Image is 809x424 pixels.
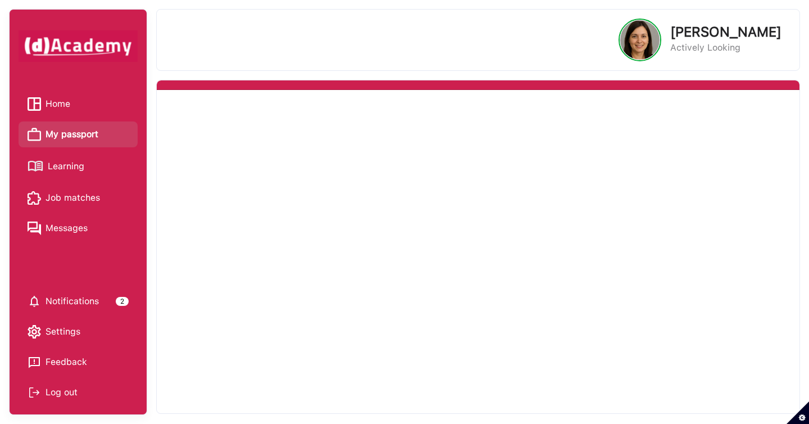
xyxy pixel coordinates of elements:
img: setting [28,325,41,339]
img: Messages icon [28,222,41,235]
span: Job matches [46,190,100,206]
div: Log out [28,384,129,401]
img: Log out [28,386,41,399]
img: Home icon [28,97,41,111]
a: My passport iconMy passport [28,126,129,143]
span: Home [46,96,70,112]
span: Messages [46,220,88,237]
span: Notifications [46,293,99,310]
p: Actively Looking [670,41,781,55]
span: My passport [46,126,98,143]
a: Job matches iconJob matches [28,190,129,206]
a: Learning iconLearning [28,156,129,176]
span: Learning [48,158,84,175]
p: [PERSON_NAME] [670,25,781,39]
img: My passport icon [28,128,41,141]
a: Messages iconMessages [28,220,129,237]
a: Home iconHome [28,96,129,112]
img: dAcademy [19,30,138,62]
img: Learning icon [28,156,43,176]
img: Job matches icon [28,191,41,205]
span: Settings [46,323,80,340]
div: 2 [116,297,129,306]
button: Set cookie preferences [787,402,809,424]
a: Feedback [28,354,129,371]
img: setting [28,295,41,308]
img: feedback [28,355,41,369]
img: Profile [620,20,660,60]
